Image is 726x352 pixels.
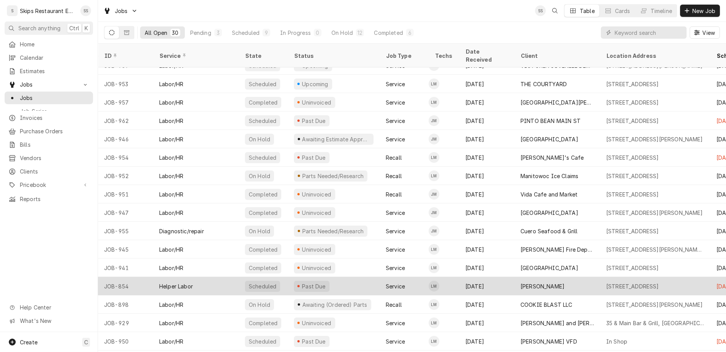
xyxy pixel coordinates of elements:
div: Jason Marroquin's Avatar [429,226,439,236]
div: Recall [386,190,402,198]
a: Estimates [5,65,93,77]
div: JOB-957 [98,93,153,111]
div: [PERSON_NAME] and [PERSON_NAME] [520,319,594,327]
div: [GEOGRAPHIC_DATA] [520,264,578,272]
div: [DATE] [459,259,514,277]
div: Uninvoiced [301,209,332,217]
div: Parts Needed/Research [301,172,364,180]
div: Awaiting Estimate Approval [301,135,370,143]
div: [DATE] [459,314,514,332]
div: Cards [615,7,630,15]
div: Jason Marroquin's Avatar [429,189,439,200]
div: [PERSON_NAME] VFD [520,337,577,345]
input: Keyword search [615,26,683,39]
span: Jobs [115,7,128,15]
div: [PERSON_NAME] Fire Departmant [520,246,594,254]
div: Labor/HR [159,209,183,217]
div: Uninvoiced [301,319,332,327]
div: [STREET_ADDRESS] [606,282,659,290]
a: Jobs [5,92,93,104]
span: Help Center [20,303,88,311]
div: Past Due [301,154,327,162]
div: [STREET_ADDRESS] [606,154,659,162]
div: [GEOGRAPHIC_DATA][PERSON_NAME] [520,98,594,106]
span: Jobs [20,94,89,102]
div: Past Due [301,117,327,125]
div: Uninvoiced [301,264,332,272]
div: Scheduled [248,80,277,88]
span: Create [20,339,38,345]
div: [DATE] [459,75,514,93]
div: SS [80,5,91,16]
div: LM [429,262,439,273]
div: [STREET_ADDRESS][PERSON_NAME] [606,301,703,309]
div: Status [294,52,372,60]
span: Job Series [20,107,89,115]
span: C [84,338,88,346]
div: Service [386,337,405,345]
div: 35 & Main Bar & Grill, [GEOGRAPHIC_DATA], [GEOGRAPHIC_DATA] 77990 [606,319,704,327]
div: [DATE] [459,332,514,350]
a: Purchase Orders [5,125,93,138]
div: JOB-950 [98,332,153,350]
div: Manitowoc Ice Claims [520,172,578,180]
div: Labor/HR [159,172,183,180]
div: PINTO BEAN MAIN ST [520,117,581,125]
div: Longino Monroe's Avatar [429,299,439,310]
div: Past Due [301,337,327,345]
div: JM [429,226,439,236]
div: JOB-952 [98,167,153,185]
div: 6 [408,29,412,37]
div: JOB-945 [98,240,153,259]
a: Go to Jobs [5,78,93,91]
div: Completed [248,319,278,327]
span: Jobs [20,80,78,88]
div: Recall [386,172,402,180]
div: Longino Monroe's Avatar [429,262,439,273]
div: On Hold [248,301,271,309]
span: View [701,29,716,37]
div: All Open [145,29,167,37]
div: LM [429,97,439,108]
div: Shan Skipper's Avatar [535,5,546,16]
div: Service [159,52,231,60]
div: LM [429,79,439,89]
div: [DATE] [459,222,514,240]
span: Invoices [20,114,89,122]
div: [GEOGRAPHIC_DATA] [520,209,578,217]
div: [GEOGRAPHIC_DATA] [520,135,578,143]
div: Uninvoiced [301,98,332,106]
div: [DATE] [459,130,514,148]
a: Go to Pricebook [5,178,93,191]
a: Home [5,38,93,51]
div: JOB-946 [98,130,153,148]
span: Pricebook [20,181,78,189]
div: S [7,5,18,16]
div: Completed [248,190,278,198]
a: Go to Help Center [5,301,93,314]
div: Shan Skipper's Avatar [80,5,91,16]
div: Techs [435,52,453,60]
div: Completed [374,29,403,37]
div: Labor/HR [159,190,183,198]
div: Pending [190,29,211,37]
div: JM [429,115,439,126]
a: Go to Jobs [100,5,141,17]
span: Vendors [20,154,89,162]
div: 30 [172,29,178,37]
div: JM [429,134,439,144]
div: On Hold [248,135,271,143]
a: Bills [5,138,93,151]
div: Labor/HR [159,154,183,162]
div: Labor/HR [159,264,183,272]
div: Jason Marroquin's Avatar [429,115,439,126]
div: Skips Restaurant Equipment [20,7,76,15]
div: Vida Cafe and Market [520,190,578,198]
div: Scheduled [248,117,277,125]
div: Service [386,209,405,217]
div: Completed [248,209,278,217]
div: Past Due [301,282,327,290]
div: [DATE] [459,295,514,314]
div: Service [386,319,405,327]
div: Completed [248,264,278,272]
